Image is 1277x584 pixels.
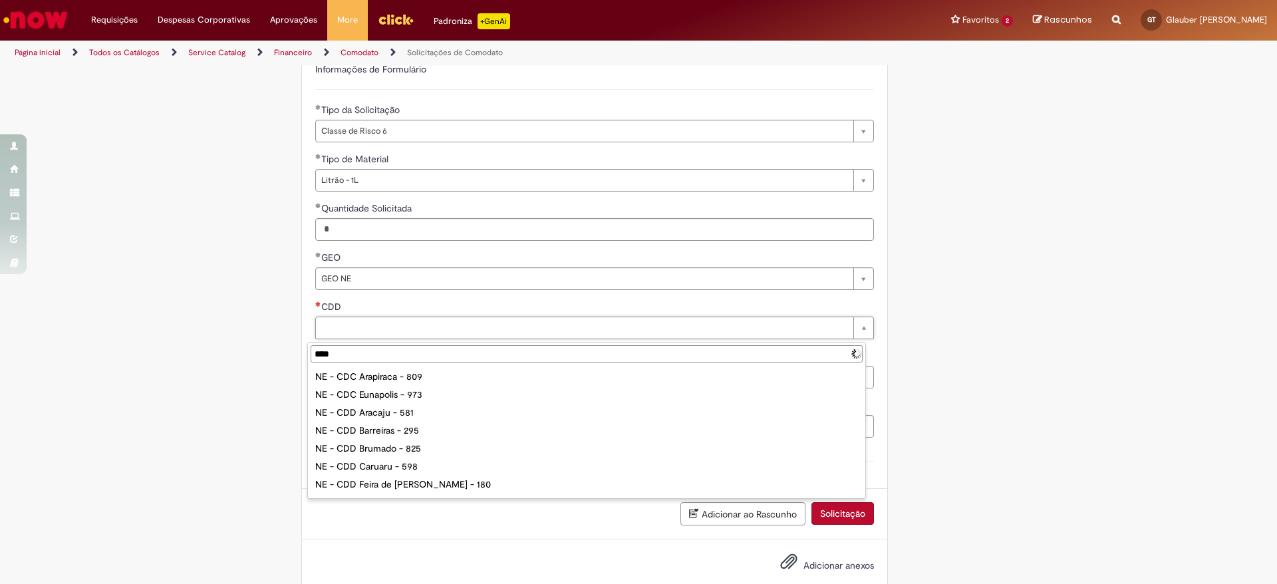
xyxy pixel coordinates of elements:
div: NE - CDD Guanambi - 052 [311,494,863,511]
div: NE - CDD Aracaju - 581 [311,404,863,422]
div: NE - CDC Arapiraca - 809 [311,368,863,386]
div: NE - CDD Brumado - 825 [311,440,863,458]
ul: CDD [308,365,865,498]
div: NE - CDD Caruaru - 598 [311,458,863,476]
div: NE - CDD Feira de [PERSON_NAME] - 180 [311,476,863,494]
div: NE - CDD Barreiras - 295 [311,422,863,440]
div: NE - CDC Eunapolis - 973 [311,386,863,404]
